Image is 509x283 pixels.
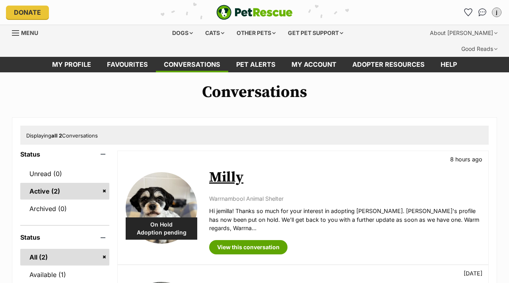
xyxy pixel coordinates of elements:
a: Available (1) [20,266,109,283]
a: Conversations [476,6,489,19]
span: Menu [21,29,38,36]
ul: Account quick links [462,6,503,19]
span: Adoption pending [126,229,197,236]
span: Displaying Conversations [26,132,98,139]
p: Hi jemilla! Thanks so much for your interest in adopting [PERSON_NAME]. [PERSON_NAME]'s profile h... [209,207,480,232]
button: My account [490,6,503,19]
img: Milly [126,172,197,244]
a: Pet alerts [228,57,284,72]
a: Favourites [462,6,474,19]
a: Archived (0) [20,200,109,217]
a: Help [433,57,465,72]
img: chat-41dd97257d64d25036548639549fe6c8038ab92f7586957e7f3b1b290dea8141.svg [478,8,487,16]
header: Status [20,234,109,241]
a: Adopter resources [344,57,433,72]
div: On Hold [126,217,197,240]
a: conversations [156,57,228,72]
div: Cats [200,25,230,41]
p: Warrnambool Animal Shelter [209,194,480,203]
div: j [493,8,501,16]
div: Other pets [231,25,281,41]
header: Status [20,151,109,158]
a: Milly [209,169,243,186]
a: Menu [12,25,44,39]
a: Active (2) [20,183,109,200]
div: Dogs [167,25,198,41]
a: View this conversation [209,240,288,254]
a: My profile [44,57,99,72]
a: PetRescue [216,5,293,20]
a: All (2) [20,249,109,266]
a: Donate [6,6,49,19]
p: 8 hours ago [450,155,482,163]
div: Good Reads [456,41,503,57]
p: [DATE] [464,269,482,277]
a: My account [284,57,344,72]
img: logo-e224e6f780fb5917bec1dbf3a21bbac754714ae5b6737aabdf751b685950b380.svg [216,5,293,20]
strong: all 2 [51,132,62,139]
a: Favourites [99,57,156,72]
div: About [PERSON_NAME] [424,25,503,41]
div: Get pet support [282,25,349,41]
a: Unread (0) [20,165,109,182]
